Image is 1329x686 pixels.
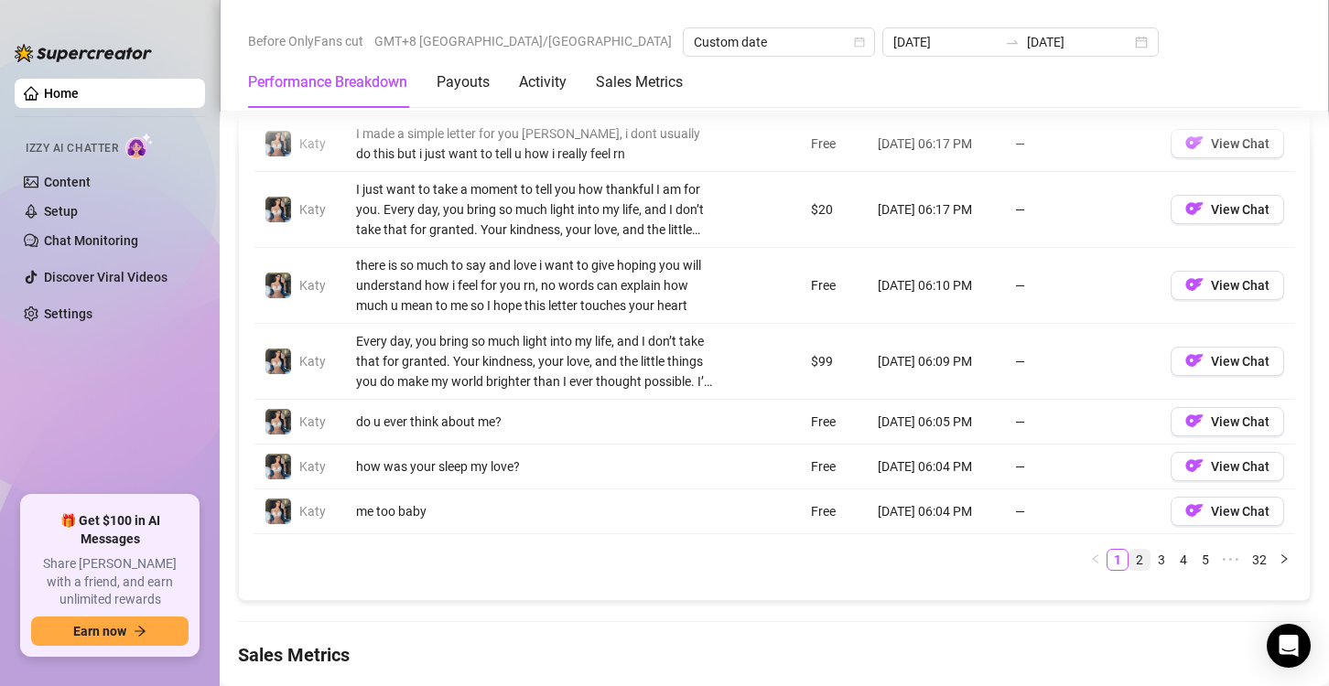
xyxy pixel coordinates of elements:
a: Content [44,175,91,189]
div: I just want to take a moment to tell you how thankful I am for you. Every day, you bring so much ... [356,179,716,240]
button: OFView Chat [1171,407,1284,436]
td: Free [800,248,867,324]
div: do u ever think about me? [356,412,716,432]
td: [DATE] 06:05 PM [867,400,1004,445]
td: — [1004,172,1160,248]
button: right [1273,549,1295,571]
td: [DATE] 06:04 PM [867,445,1004,489]
td: [DATE] 06:17 PM [867,116,1004,172]
div: Performance Breakdown [248,71,407,93]
h4: Sales Metrics [238,642,1311,668]
img: AI Chatter [125,133,154,159]
a: OFView Chat [1171,140,1284,155]
td: — [1004,324,1160,400]
span: to [1005,35,1020,49]
div: Sales Metrics [596,71,683,93]
img: Katy [265,454,291,479]
span: calendar [854,37,865,48]
div: Activity [519,71,567,93]
span: Katy [299,504,326,519]
li: 4 [1172,549,1194,571]
a: Settings [44,306,92,321]
span: View Chat [1211,136,1270,151]
td: Free [800,445,867,489]
td: — [1004,489,1160,534]
a: Chat Monitoring [44,233,138,248]
button: Earn nowarrow-right [31,616,189,646]
span: left [1090,553,1101,564]
a: 5 [1195,550,1216,570]
div: there is so much to say and love i want to give hoping you will understand how i feel for you rn,... [356,255,716,316]
span: arrow-right [134,625,146,638]
td: — [1004,248,1160,324]
button: OFView Chat [1171,129,1284,158]
button: OFView Chat [1171,452,1284,481]
span: swap-right [1005,35,1020,49]
span: Earn now [73,624,126,638]
a: OFView Chat [1171,463,1284,477]
span: Share [PERSON_NAME] with a friend, and earn unlimited rewards [31,555,189,609]
span: Katy [299,414,326,429]
button: OFView Chat [1171,347,1284,376]
td: [DATE] 06:10 PM [867,248,1004,324]
a: 4 [1173,550,1194,570]
span: View Chat [1211,459,1270,474]
a: 3 [1151,550,1172,570]
input: Start date [893,32,998,52]
a: Setup [44,204,78,219]
td: [DATE] 06:17 PM [867,172,1004,248]
a: OFView Chat [1171,206,1284,220]
div: me too baby [356,501,716,521]
span: Katy [299,136,326,151]
button: OFView Chat [1171,271,1284,300]
span: View Chat [1211,278,1270,293]
a: OFView Chat [1171,508,1284,522]
img: Katy [265,498,291,524]
span: Custom date [694,28,864,56]
a: Discover Viral Videos [44,270,167,284]
img: Katy [265,131,291,156]
img: OF [1185,199,1204,218]
button: left [1085,549,1107,571]
span: Katy [299,354,326,369]
div: how was your sleep my love? [356,456,716,477]
span: right [1279,553,1290,564]
span: View Chat [1211,202,1270,217]
img: logo-BBDzfeDw.svg [15,44,152,62]
span: Before OnlyFans cut [248,27,363,55]
img: Katy [265,197,291,222]
td: Free [800,400,867,445]
a: Home [44,86,79,101]
img: OF [1185,134,1204,152]
td: Free [800,116,867,172]
span: View Chat [1211,354,1270,369]
img: Katy [265,348,291,374]
span: View Chat [1211,414,1270,429]
button: OFView Chat [1171,195,1284,224]
td: — [1004,116,1160,172]
img: OF [1185,412,1204,430]
span: Katy [299,459,326,474]
td: [DATE] 06:09 PM [867,324,1004,400]
li: 2 [1129,549,1151,571]
span: ••• [1216,549,1246,571]
li: Next Page [1273,549,1295,571]
td: — [1004,400,1160,445]
img: OF [1185,351,1204,370]
input: End date [1027,32,1131,52]
img: OF [1185,456,1204,475]
a: OFView Chat [1171,418,1284,433]
span: View Chat [1211,504,1270,519]
td: Free [800,489,867,534]
img: Katy [265,273,291,298]
a: 1 [1107,550,1128,570]
img: OF [1185,501,1204,520]
div: Every day, you bring so much light into my life, and I don’t take that for granted. Your kindness... [356,331,716,391]
li: Previous Page [1085,549,1107,571]
a: 32 [1247,550,1272,570]
button: OFView Chat [1171,497,1284,526]
span: Katy [299,278,326,293]
td: — [1004,445,1160,489]
div: Payouts [437,71,490,93]
li: 5 [1194,549,1216,571]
